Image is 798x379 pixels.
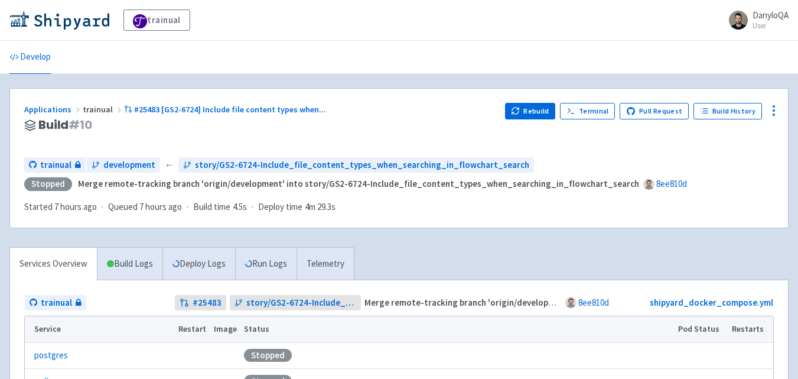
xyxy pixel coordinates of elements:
[24,157,86,173] a: trainual
[305,200,336,214] span: 4m 29.3s
[193,296,222,310] strong: # 25483
[233,200,247,214] span: 4.5s
[675,316,728,342] th: Pod Status
[578,297,609,308] a: 8ee810d
[174,316,210,342] th: Restart
[722,11,789,30] a: DanyloQA User
[124,104,328,115] a: #25483 [GS2-6724] Include file content types when...
[139,201,182,212] time: 7 hours ago
[24,177,72,191] div: Stopped
[178,157,534,173] a: story/GS2-6724-Include_file_content_types_when_searching_in_flowchart_search
[210,316,240,342] th: Image
[38,118,92,132] span: Build
[25,316,174,342] th: Service
[505,103,556,119] button: Rebuild
[728,316,773,342] th: Restarts
[87,157,160,173] a: development
[54,201,97,212] time: 7 hours ago
[41,296,72,310] span: trainual
[103,158,155,172] span: development
[10,248,97,280] a: Services Overview
[193,200,230,214] span: Build time
[25,295,86,311] a: trainual
[34,349,68,362] a: postgres
[9,11,109,30] img: Shipyard logo
[560,103,615,119] a: Terminal
[9,41,51,74] a: Develop
[620,103,689,119] a: Pull Request
[297,248,354,280] a: Telemetry
[97,248,162,280] a: Build Logs
[24,200,343,214] div: · · ·
[235,248,297,280] a: Run Logs
[123,9,190,31] a: trainual
[69,116,92,133] span: # 10
[83,104,124,115] span: trainual
[753,22,789,30] small: User
[258,200,302,214] span: Deploy time
[240,316,675,342] th: Status
[753,9,789,21] span: DanyloQA
[40,158,71,172] span: trainual
[650,297,773,308] a: shipyard_docker_compose.yml
[24,201,97,212] span: Started
[246,296,356,310] span: story/GS2-6724-Include_file_content_types_when_searching_in_flowchart_search
[162,248,235,280] a: Deploy Logs
[134,104,326,115] span: #25483 [GS2-6724] Include file content types when ...
[693,103,762,119] a: Build History
[195,158,529,172] span: story/GS2-6724-Include_file_content_types_when_searching_in_flowchart_search
[165,158,174,172] span: ←
[108,201,182,212] span: Queued
[24,104,83,115] a: Applications
[244,349,292,362] div: Stopped
[78,178,639,189] strong: Merge remote-tracking branch 'origin/development' into story/GS2-6724-Include_file_content_types_...
[175,295,226,311] a: #25483
[230,295,361,311] a: story/GS2-6724-Include_file_content_types_when_searching_in_flowchart_search
[656,178,687,189] a: 8ee810d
